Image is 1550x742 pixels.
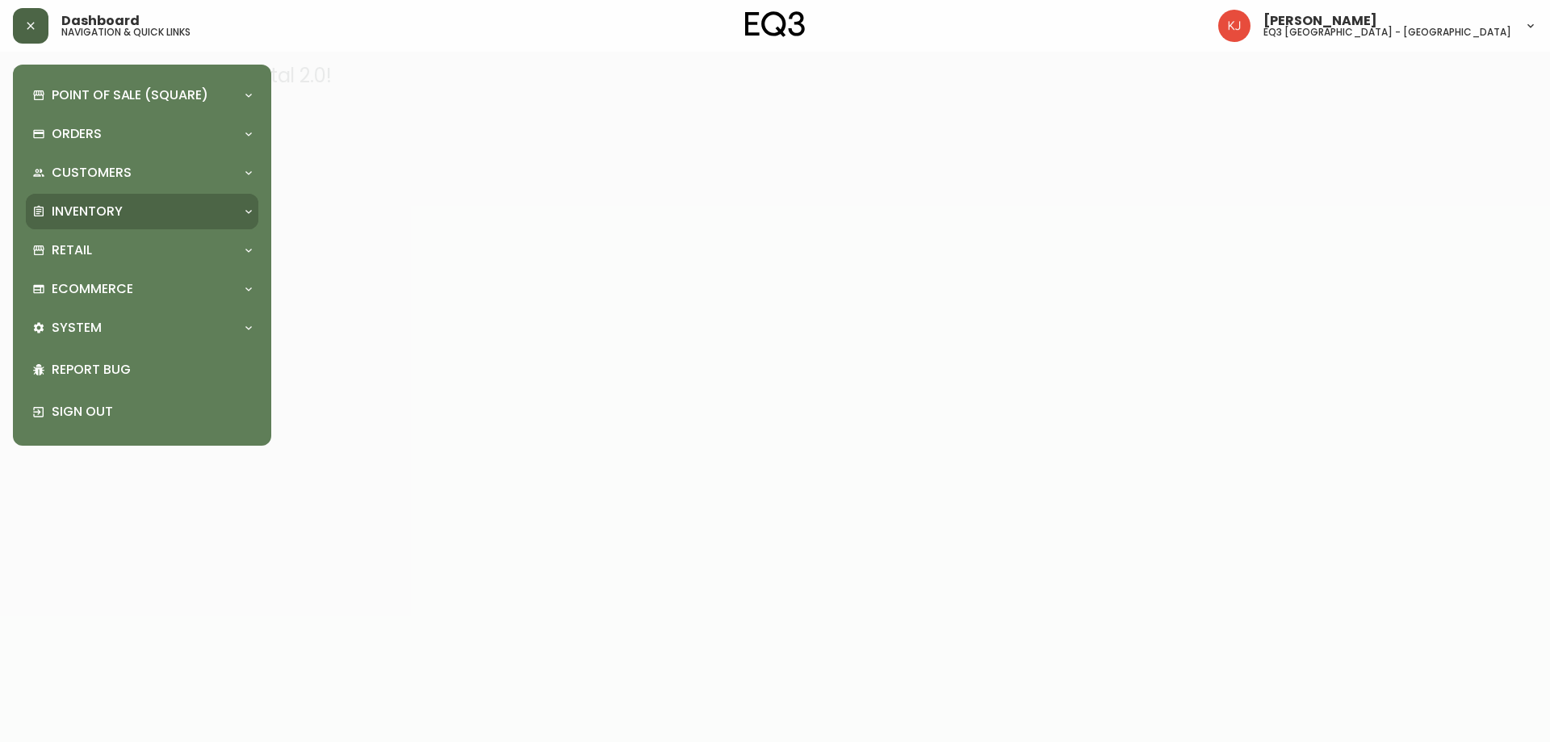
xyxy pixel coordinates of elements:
h5: navigation & quick links [61,27,191,37]
p: Report Bug [52,361,252,379]
div: Ecommerce [26,271,258,307]
img: logo [745,11,805,37]
h5: eq3 [GEOGRAPHIC_DATA] - [GEOGRAPHIC_DATA] [1263,27,1511,37]
div: Point of Sale (Square) [26,78,258,113]
div: Inventory [26,194,258,229]
span: Dashboard [61,15,140,27]
p: Orders [52,125,102,143]
div: Customers [26,155,258,191]
div: Sign Out [26,391,258,433]
div: Retail [26,233,258,268]
p: Customers [52,164,132,182]
p: Sign Out [52,403,252,421]
div: Orders [26,116,258,152]
p: Point of Sale (Square) [52,86,208,104]
p: Inventory [52,203,123,220]
div: System [26,310,258,346]
img: 24a625d34e264d2520941288c4a55f8e [1218,10,1250,42]
p: Retail [52,241,92,259]
span: [PERSON_NAME] [1263,15,1377,27]
div: Report Bug [26,349,258,391]
p: Ecommerce [52,280,133,298]
p: System [52,319,102,337]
